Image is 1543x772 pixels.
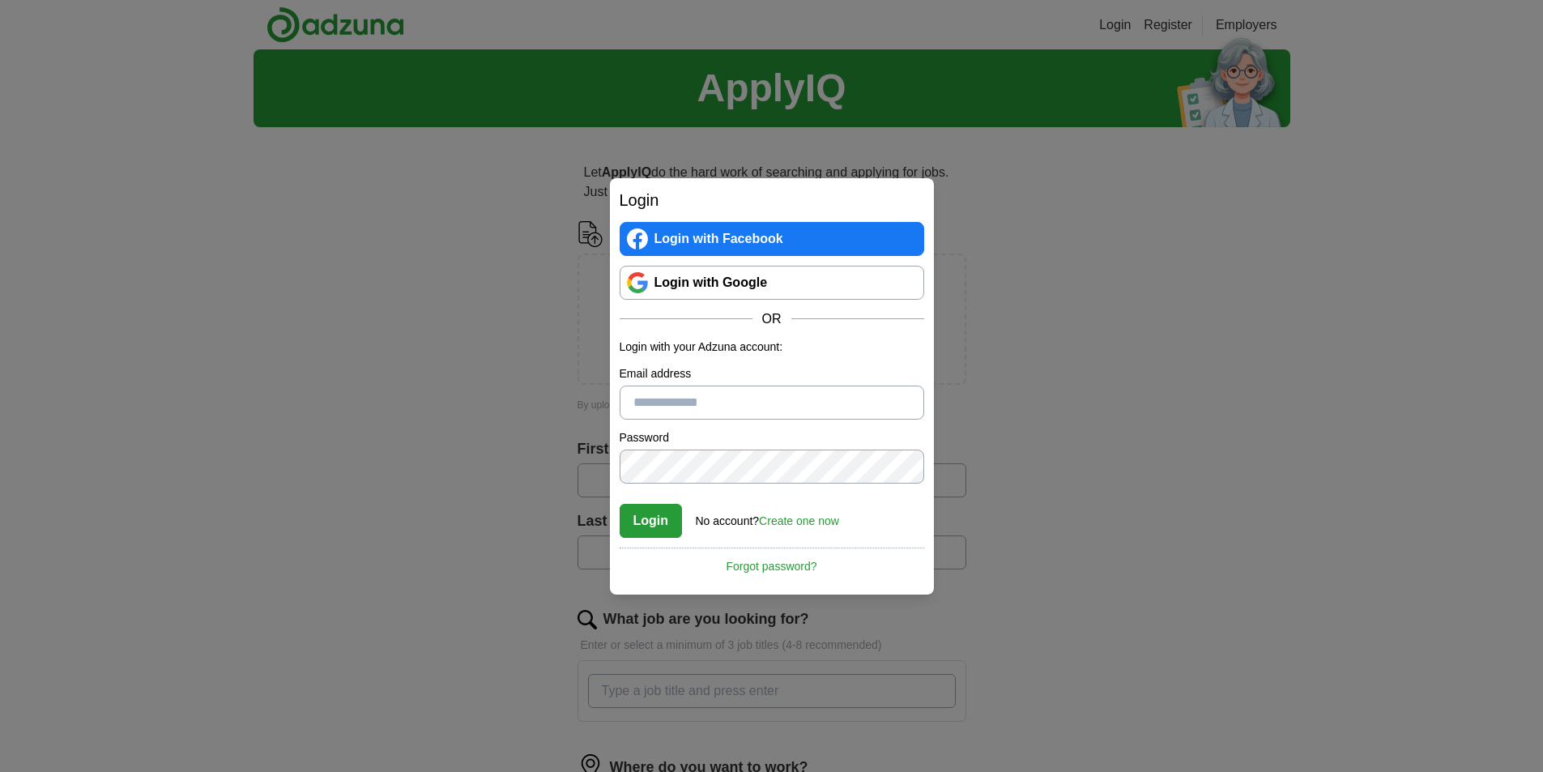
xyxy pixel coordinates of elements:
a: Forgot password? [620,548,924,575]
label: Password [620,429,924,446]
h2: Login [620,188,924,212]
div: No account? [696,503,839,530]
a: Create one now [759,514,839,527]
p: Login with your Adzuna account: [620,339,924,356]
button: Login [620,504,683,538]
label: Email address [620,365,924,382]
span: OR [752,309,791,329]
a: Login with Google [620,266,924,300]
a: Login with Facebook [620,222,924,256]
